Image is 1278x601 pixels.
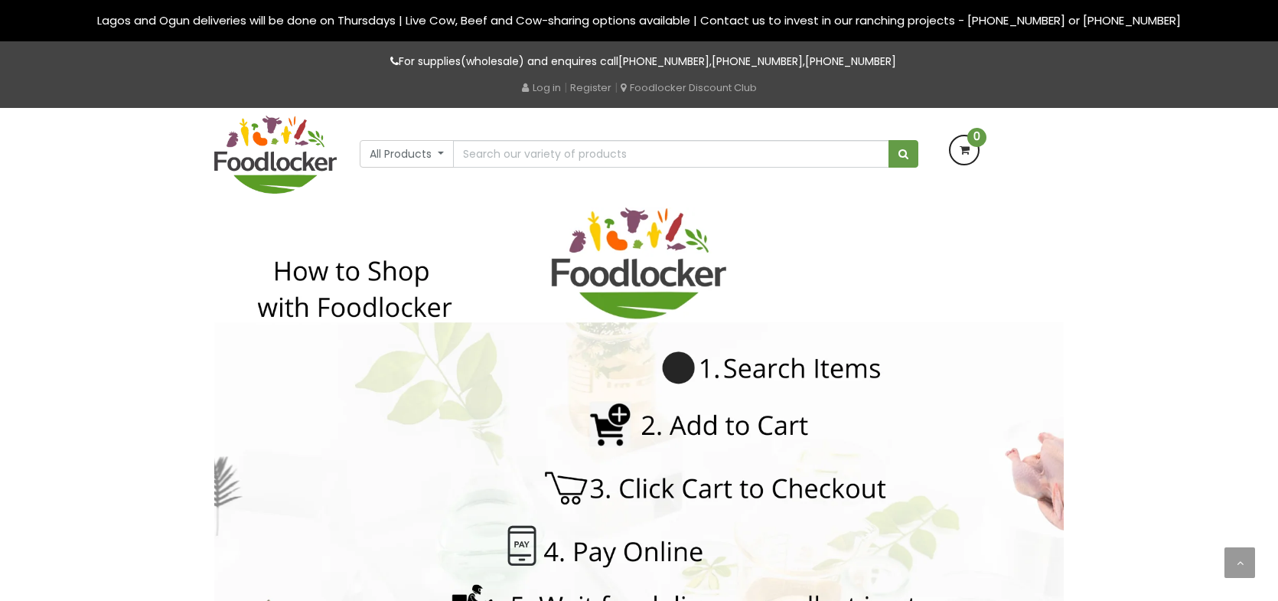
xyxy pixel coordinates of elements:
span: | [615,80,618,95]
a: Foodlocker Discount Club [621,80,757,95]
a: [PHONE_NUMBER] [712,54,803,69]
a: Register [570,80,611,95]
p: For supplies(wholesale) and enquires call , , [214,53,1064,70]
a: Log in [522,80,561,95]
button: All Products [360,140,454,168]
span: 0 [967,128,986,147]
span: Lagos and Ogun deliveries will be done on Thursdays | Live Cow, Beef and Cow-sharing options avai... [97,12,1181,28]
span: | [564,80,567,95]
input: Search our variety of products [453,140,889,168]
a: [PHONE_NUMBER] [805,54,896,69]
img: FoodLocker [214,116,337,194]
a: [PHONE_NUMBER] [618,54,709,69]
